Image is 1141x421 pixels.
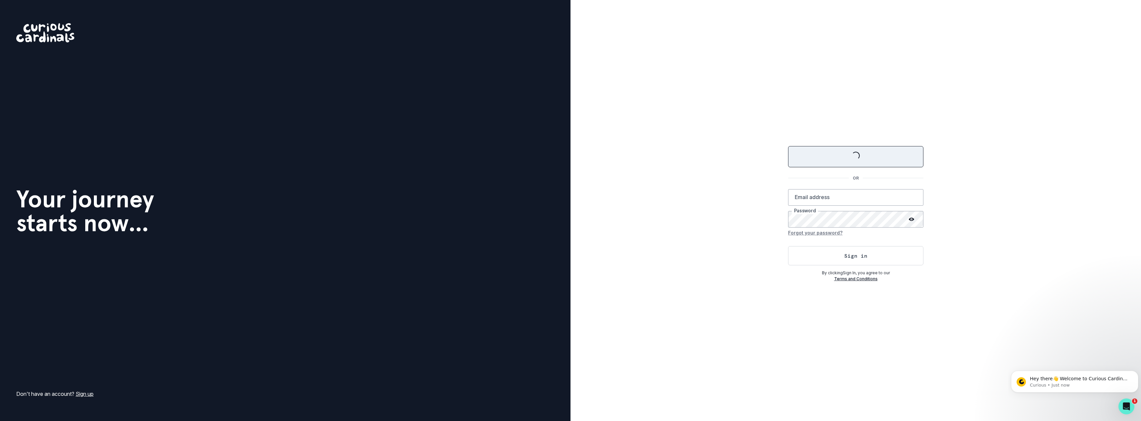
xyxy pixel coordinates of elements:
img: Curious Cardinals Logo [16,23,74,42]
span: 1 [1132,398,1137,404]
a: Terms and Conditions [834,276,878,281]
a: Sign up [76,391,94,397]
h1: Your journey starts now... [16,187,154,235]
iframe: Intercom live chat [1118,398,1134,414]
p: Don't have an account? [16,390,94,398]
button: Sign in [788,246,923,265]
p: OR [849,175,863,181]
button: Sign in with Google (GSuite) [788,146,923,167]
iframe: Intercom notifications message [1008,357,1141,403]
p: By clicking Sign In , you agree to our [788,270,923,276]
button: Forgot your password? [788,228,842,238]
